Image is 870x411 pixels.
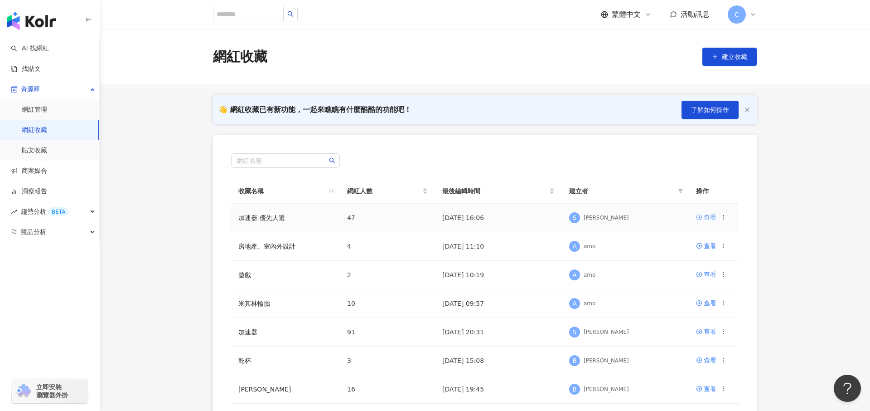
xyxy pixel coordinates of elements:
span: filter [678,188,683,194]
div: 網紅收藏 [213,47,267,66]
span: 收藏名稱 [238,186,325,196]
span: A [572,270,577,280]
td: [DATE] 15:08 [435,347,562,375]
td: [DATE] 11:10 [435,232,562,261]
a: 查看 [696,241,716,251]
div: 查看 [704,384,716,394]
a: 商案媒合 [11,166,47,176]
span: 建立者 [569,186,674,196]
span: 3 [347,357,351,364]
th: 網紅人數 [340,179,435,204]
button: 了解如何操作 [681,101,739,119]
div: 👋 網紅收藏已有新功能，一起來瞧瞧有什麼酷酷的功能吧！ [218,105,411,115]
span: search [327,184,336,198]
span: 47 [347,214,355,221]
span: 資源庫 [21,79,40,99]
span: 91 [347,328,355,336]
a: 查看 [696,355,716,365]
td: [DATE] 10:19 [435,261,562,289]
span: S [573,327,577,337]
td: [DATE] 20:31 [435,318,562,347]
td: [DATE] 19:45 [435,375,562,404]
a: 查看 [696,298,716,308]
div: [PERSON_NAME] [584,386,629,393]
a: 查看 [696,327,716,337]
div: 查看 [704,355,716,365]
span: 10 [347,300,355,307]
a: 貼文收藏 [22,146,47,155]
td: [DATE] 09:57 [435,289,562,318]
a: 遊戲 [238,271,251,279]
span: search [287,11,294,17]
a: 查看 [696,384,716,394]
div: BETA [48,207,69,216]
span: 競品分析 [21,222,46,242]
a: chrome extension立即安裝 瀏覽器外掛 [12,379,88,403]
span: 16 [347,386,355,393]
div: amo [584,300,595,308]
span: 趨勢分析 [21,201,69,222]
span: B [572,356,577,366]
a: 網紅收藏 [22,126,47,135]
a: 加速器-優先人選 [238,214,285,221]
a: [PERSON_NAME] [238,386,291,393]
a: 查看 [696,269,716,279]
th: 操作 [689,179,739,204]
th: 最後編輯時間 [435,179,562,204]
span: 網紅人數 [347,186,420,196]
div: [PERSON_NAME] [584,214,629,222]
span: rise [11,209,17,215]
span: 4 [347,243,351,250]
a: 洞察報告 [11,187,47,196]
a: 乾杯 [238,357,251,364]
iframe: Help Scout Beacon - Open [834,375,861,402]
span: C [735,10,739,20]
div: amo [584,271,595,279]
span: 立即安裝 瀏覽器外掛 [36,383,68,399]
div: 查看 [704,327,716,337]
a: 查看 [696,212,716,222]
div: 查看 [704,298,716,308]
span: 了解如何操作 [691,106,729,113]
span: A [572,241,577,251]
img: chrome extension [14,384,32,398]
div: [PERSON_NAME] [584,357,629,365]
img: logo [7,12,56,30]
div: 查看 [704,269,716,279]
span: 建立收藏 [722,53,747,60]
span: B [572,384,577,394]
span: 繁體中文 [612,10,641,20]
div: 查看 [704,241,716,251]
span: S [573,213,577,223]
span: filter [676,184,685,198]
td: [DATE] 16:06 [435,204,562,232]
a: searchAI 找網紅 [11,44,49,53]
a: 網紅管理 [22,105,47,114]
a: 加速器 [238,328,257,336]
div: amo [584,243,595,250]
span: A [572,298,577,308]
span: 最後編輯時間 [442,186,547,196]
button: 建立收藏 [702,48,757,66]
span: 活動訊息 [681,10,710,19]
div: 查看 [704,212,716,222]
a: 房地產、室內外設計 [238,243,295,250]
span: 2 [347,271,351,279]
a: 米其林輪胎 [238,300,270,307]
a: 找貼文 [11,64,41,73]
div: [PERSON_NAME] [584,328,629,336]
span: search [329,157,335,164]
span: search [329,188,334,194]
